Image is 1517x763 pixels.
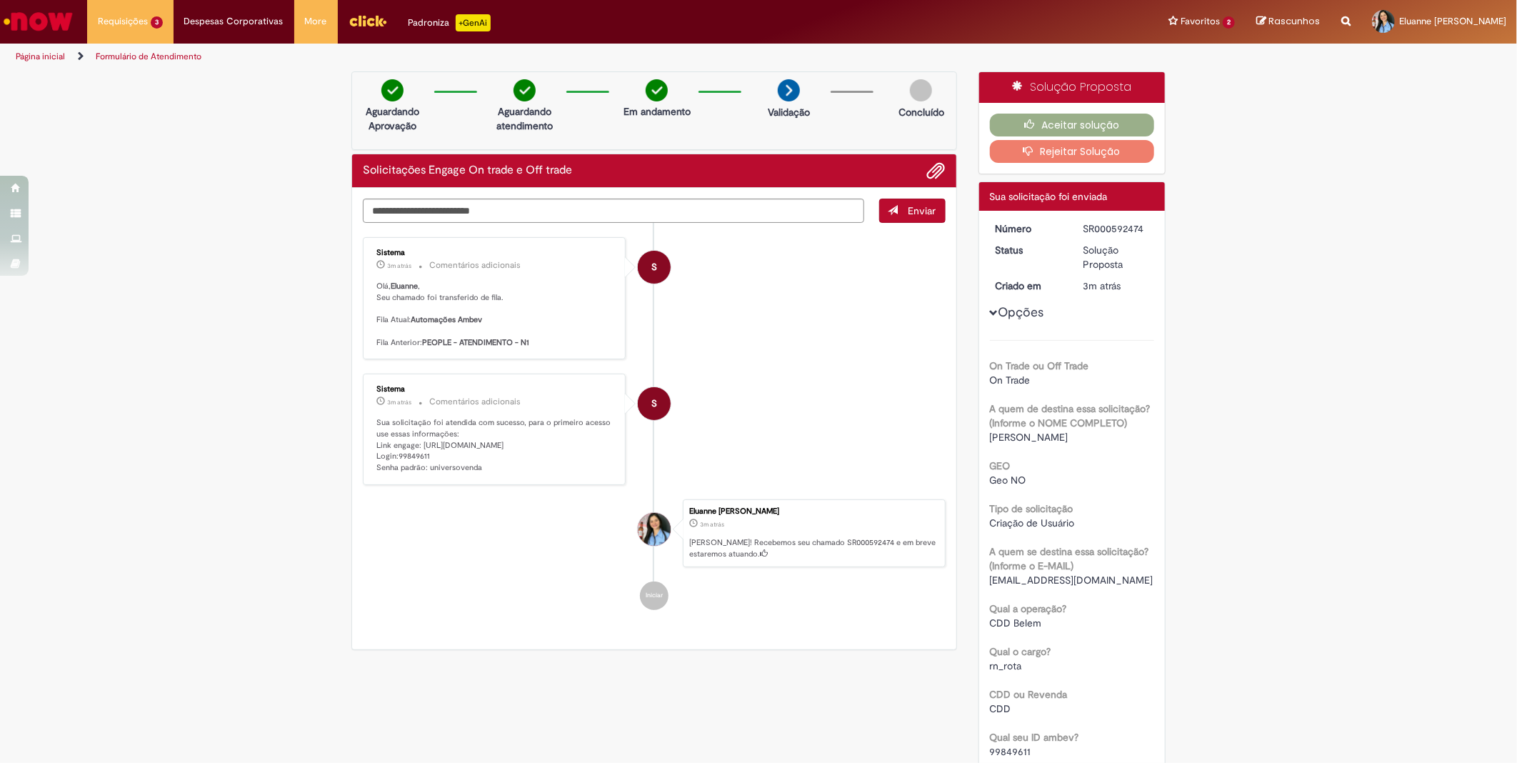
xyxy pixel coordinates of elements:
small: Comentários adicionais [429,396,521,408]
b: CDD ou Revenda [990,688,1068,701]
a: Página inicial [16,51,65,62]
li: Eluanne Enayle Da Silva Barbosa [363,499,946,568]
b: Qual seu ID ambev? [990,731,1079,744]
span: S [651,387,657,421]
a: Rascunhos [1256,15,1320,29]
img: check-circle-green.png [381,79,404,101]
span: 3 [151,16,163,29]
p: [PERSON_NAME]! Recebemos seu chamado SR000592474 e em breve estaremos atuando. [689,537,938,559]
button: Adicionar anexos [927,161,946,180]
b: A quem de destina essa solicitação? (Informe o NOME COMPLETO) [990,402,1151,429]
time: 29/09/2025 16:35:17 [1083,279,1121,292]
span: CDD Belem [990,617,1042,629]
div: Eluanne Enayle Da Silva Barbosa [638,513,671,546]
div: 29/09/2025 16:35:17 [1083,279,1149,293]
button: Rejeitar Solução [990,140,1155,163]
span: Rascunhos [1268,14,1320,28]
div: Solução Proposta [979,72,1166,103]
textarea: Digite sua mensagem aqui... [363,199,864,223]
span: [EMAIL_ADDRESS][DOMAIN_NAME] [990,574,1153,587]
img: arrow-next.png [778,79,800,101]
p: +GenAi [456,14,491,31]
div: Padroniza [409,14,491,31]
span: Geo NO [990,474,1026,487]
span: Requisições [98,14,148,29]
img: check-circle-green.png [646,79,668,101]
span: 3m atrás [387,398,411,407]
p: Olá, , Seu chamado foi transferido de fila. Fila Atual: Fila Anterior: [376,281,614,348]
span: rn_rota [990,659,1022,672]
span: 99849611 [990,745,1031,758]
span: Eluanne [PERSON_NAME] [1399,15,1506,27]
span: More [305,14,327,29]
img: img-circle-grey.png [910,79,932,101]
time: 29/09/2025 16:35:22 [387,398,411,407]
span: Despesas Corporativas [184,14,284,29]
div: System [638,387,671,420]
span: Favoritos [1181,14,1220,29]
div: Eluanne [PERSON_NAME] [689,507,938,516]
img: click_logo_yellow_360x200.png [349,10,387,31]
div: SR000592474 [1083,221,1149,236]
p: Em andamento [624,104,691,119]
b: Automações Ambev [411,314,482,325]
img: ServiceNow [1,7,75,36]
button: Aceitar solução [990,114,1155,136]
time: 29/09/2025 16:35:27 [387,261,411,270]
time: 29/09/2025 16:35:17 [700,520,724,529]
b: GEO [990,459,1011,472]
div: Sistema [376,249,614,257]
b: Qual a operação? [990,602,1067,615]
span: [PERSON_NAME] [990,431,1068,444]
span: S [651,250,657,284]
dt: Criado em [985,279,1073,293]
div: Solução Proposta [1083,243,1149,271]
p: Validação [768,105,810,119]
span: CDD [990,702,1011,715]
dt: Status [985,243,1073,257]
p: Concluído [898,105,944,119]
b: Eluanne [391,281,418,291]
b: Tipo de solicitação [990,502,1073,515]
button: Enviar [879,199,946,223]
span: Criação de Usuário [990,517,1075,529]
span: 3m atrás [1083,279,1121,292]
a: Formulário de Atendimento [96,51,201,62]
span: Sua solicitação foi enviada [990,190,1108,203]
span: Enviar [908,204,936,217]
p: Aguardando Aprovação [358,104,427,133]
img: check-circle-green.png [514,79,536,101]
span: 2 [1223,16,1235,29]
ul: Trilhas de página [11,44,1001,70]
small: Comentários adicionais [429,259,521,271]
span: 3m atrás [387,261,411,270]
b: Qual o cargo? [990,645,1051,658]
b: PEOPLE - ATENDIMENTO - N1 [422,337,529,348]
p: Sua solicitação foi atendida com sucesso, para o primeiro acesso use essas informações: Link enga... [376,417,614,474]
div: System [638,251,671,284]
div: Sistema [376,385,614,394]
span: 3m atrás [700,520,724,529]
p: Aguardando atendimento [490,104,559,133]
ul: Histórico de tíquete [363,223,946,624]
dt: Número [985,221,1073,236]
span: On Trade [990,374,1031,387]
b: On Trade ou Off Trade [990,359,1089,372]
b: A quem se destina essa solicitação? (Informe o E-MAIL) [990,545,1149,572]
h2: Solicitações Engage On trade e Off trade Histórico de tíquete [363,164,572,177]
